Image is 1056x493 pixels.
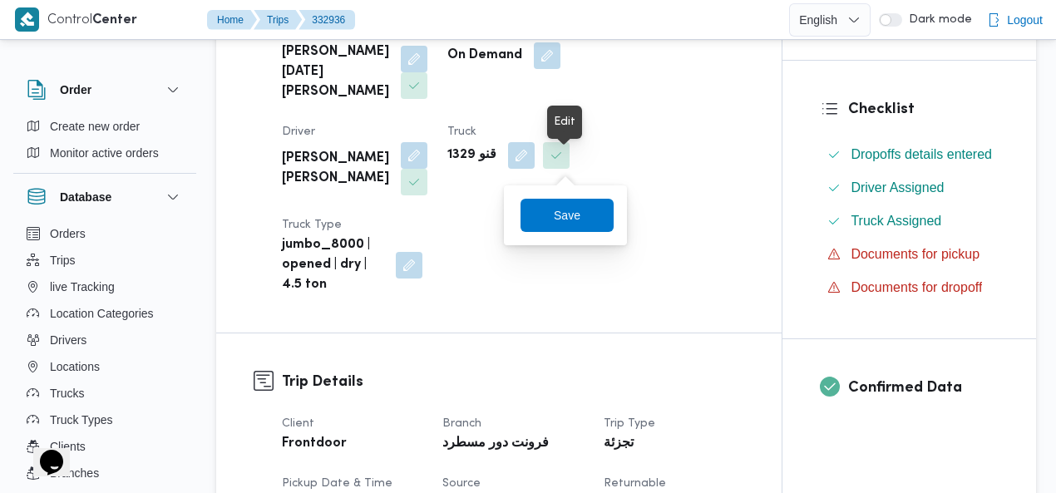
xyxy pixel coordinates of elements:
[821,141,999,168] button: Dropoffs details entered
[282,371,744,393] h3: Trip Details
[821,175,999,201] button: Driver Assigned
[447,46,522,66] b: On Demand
[20,220,190,247] button: Orders
[92,14,137,27] b: Center
[442,478,481,489] span: Source
[447,145,496,165] b: قنو 1329
[554,205,580,225] span: Save
[282,418,314,429] span: Client
[50,357,100,377] span: Locations
[20,433,190,460] button: Clients
[851,180,944,195] span: Driver Assigned
[447,126,476,137] span: Truck
[50,277,115,297] span: live Tracking
[282,149,389,189] b: [PERSON_NAME] [PERSON_NAME]
[20,327,190,353] button: Drivers
[282,42,389,102] b: [PERSON_NAME][DATE] [PERSON_NAME]
[902,13,972,27] span: Dark mode
[282,235,384,295] b: jumbo_8000 | opened | dry | 4.5 ton
[442,434,549,454] b: فرونت دور مسطرد
[1007,10,1043,30] span: Logout
[27,80,183,100] button: Order
[50,116,140,136] span: Create new order
[207,10,257,30] button: Home
[848,98,999,121] h3: Checklist
[282,126,315,137] span: Driver
[851,145,992,165] span: Dropoffs details entered
[50,143,159,163] span: Monitor active orders
[604,434,634,454] b: تجزئة
[27,187,183,207] button: Database
[20,247,190,274] button: Trips
[980,3,1049,37] button: Logout
[20,140,190,166] button: Monitor active orders
[851,211,941,231] span: Truck Assigned
[554,112,575,132] div: Edit
[442,418,481,429] span: Branch
[521,199,614,232] button: Save
[851,214,941,228] span: Truck Assigned
[13,113,196,173] div: Order
[282,434,347,454] b: Frontdoor
[851,278,982,298] span: Documents for dropoff
[282,478,392,489] span: Pickup date & time
[848,377,999,399] h3: Confirmed Data
[17,426,70,476] iframe: chat widget
[254,10,302,30] button: Trips
[20,300,190,327] button: Location Categories
[50,410,112,430] span: Truck Types
[20,353,190,380] button: Locations
[20,407,190,433] button: Truck Types
[50,303,154,323] span: Location Categories
[20,274,190,300] button: live Tracking
[821,208,999,234] button: Truck Assigned
[282,219,342,230] span: Truck Type
[50,463,99,483] span: Branches
[50,250,76,270] span: Trips
[604,418,655,429] span: Trip Type
[299,10,355,30] button: 332936
[60,80,91,100] h3: Order
[20,113,190,140] button: Create new order
[20,460,190,486] button: Branches
[821,241,999,268] button: Documents for pickup
[50,383,84,403] span: Trucks
[50,224,86,244] span: Orders
[20,380,190,407] button: Trucks
[851,280,982,294] span: Documents for dropoff
[851,247,980,261] span: Documents for pickup
[50,330,86,350] span: Drivers
[851,147,992,161] span: Dropoffs details entered
[821,274,999,301] button: Documents for dropoff
[851,178,944,198] span: Driver Assigned
[15,7,39,32] img: X8yXhbKr1z7QwAAAABJRU5ErkJggg==
[604,478,666,489] span: Returnable
[60,187,111,207] h3: Database
[851,244,980,264] span: Documents for pickup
